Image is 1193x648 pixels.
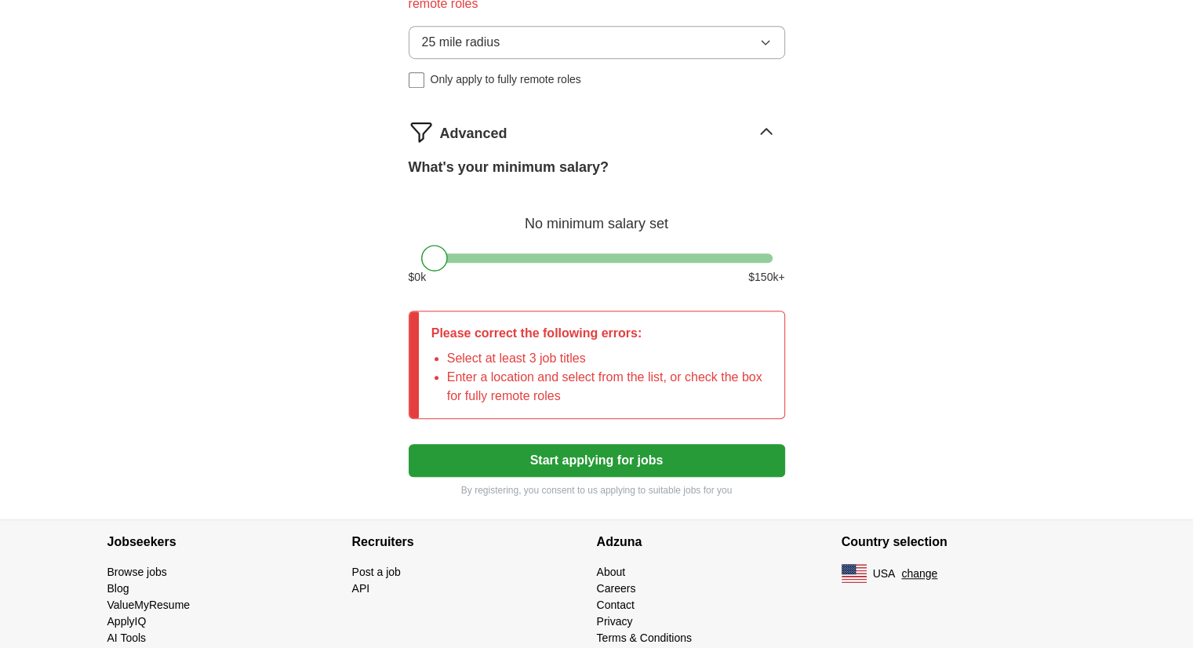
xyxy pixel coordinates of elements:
h4: Country selection [842,520,1086,564]
a: Post a job [352,566,401,578]
button: change [901,566,937,582]
span: USA [873,566,896,582]
input: Only apply to fully remote roles [409,72,424,88]
a: API [352,582,370,595]
span: Only apply to fully remote roles [431,71,581,88]
label: What's your minimum salary? [409,157,609,178]
a: ValueMyResume [107,599,191,611]
a: Contact [597,599,635,611]
span: 25 mile radius [422,33,500,52]
li: Select at least 3 job titles [447,349,772,368]
a: Terms & Conditions [597,632,692,644]
span: $ 0 k [409,269,427,286]
button: 25 mile radius [409,26,785,59]
div: No minimum salary set [409,197,785,235]
a: AI Tools [107,632,147,644]
img: US flag [842,564,867,583]
a: ApplyIQ [107,615,147,628]
a: About [597,566,626,578]
a: Privacy [597,615,633,628]
a: Blog [107,582,129,595]
a: Careers [597,582,636,595]
span: $ 150 k+ [748,269,784,286]
p: Please correct the following errors: [431,324,772,343]
li: Enter a location and select from the list, or check the box for fully remote roles [447,368,772,406]
a: Browse jobs [107,566,167,578]
img: filter [409,119,434,144]
p: By registering, you consent to us applying to suitable jobs for you [409,483,785,497]
button: Start applying for jobs [409,444,785,477]
span: Advanced [440,123,507,144]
